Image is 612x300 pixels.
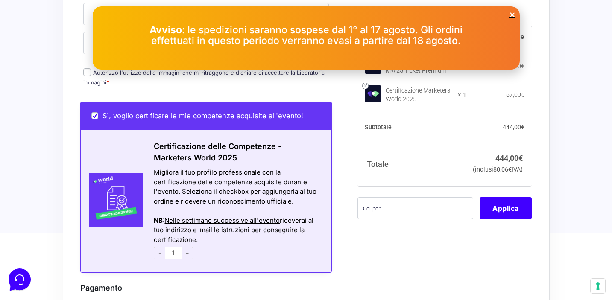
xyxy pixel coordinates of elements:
[154,142,281,162] span: Certificazione delle Competenze - Marketers World 2025
[14,72,157,89] button: Inizia una conversazione
[14,48,31,65] img: dark
[591,279,605,293] button: Le tue preferenze relative al consenso per le tecnologie di tracciamento
[135,25,477,46] p: : le spedizioni saranno sospese dal 1° al 17 agosto. Gli ordini effettuati in questo periodo verr...
[521,123,524,130] span: €
[518,154,523,163] span: €
[106,79,109,86] abbr: obbligatorio
[102,111,303,120] span: Sì, voglio certificare le mie competenze acquisite all'evento!
[91,112,98,119] input: Sì, voglio certificare le mie competenze acquisite all'evento!
[521,63,524,70] span: €
[154,216,163,224] strong: NB
[365,85,381,102] img: Certificazione Marketers World 2025
[56,77,126,84] span: Inizia una conversazione
[59,221,112,241] button: Messaggi
[164,216,280,224] span: Nelle settimane successive all'evento
[154,247,165,259] span: -
[509,12,515,18] a: Close
[80,282,332,294] h3: Pagamento
[458,90,466,99] strong: × 1
[14,106,67,113] span: Trova una risposta
[19,124,140,133] input: Cerca un articolo...
[41,48,58,65] img: dark
[83,68,91,76] input: Autorizzo l'utilizzo delle immagini che mi ritraggono e dichiaro di accettare la Liberatoria imma...
[386,86,452,103] div: Certificazione Marketers World 2025
[83,69,325,86] label: Autorizzo l'utilizzo delle immagini che mi ritraggono e dichiaro di accettare la Liberatoria imma...
[27,48,44,65] img: dark
[357,141,466,186] th: Totale
[132,233,144,241] p: Aiuto
[521,91,524,98] span: €
[508,166,512,173] span: €
[503,123,524,130] bdi: 444,00
[357,114,466,141] th: Subtotale
[149,24,182,36] strong: Avviso
[154,168,321,206] div: Migliora il tuo profilo professionale con la certificazione delle competenze acquisite durante l'...
[91,106,157,113] a: Apri Centro Assistenza
[26,233,40,241] p: Home
[7,221,59,241] button: Home
[7,267,32,292] iframe: Customerly Messenger Launcher
[503,63,524,70] bdi: 377,00
[154,216,321,245] div: : riceverai al tuo indirizzo e-mail le istruzioni per conseguire la certificazione.
[74,233,97,241] p: Messaggi
[480,197,532,219] button: Applica
[14,34,73,41] span: Le tue conversazioni
[7,7,143,20] h2: Ciao da Marketers 👋
[493,166,512,173] span: 80,06
[357,197,473,219] input: Coupon
[495,154,523,163] bdi: 444,00
[165,247,182,259] input: 1
[182,247,193,259] span: +
[81,173,143,227] img: Certificazione-MW24-300x300-1.jpg
[111,221,164,241] button: Aiuto
[473,166,523,173] small: (inclusi IVA)
[154,206,321,216] div: Azioni del messaggio
[506,91,524,98] bdi: 67,00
